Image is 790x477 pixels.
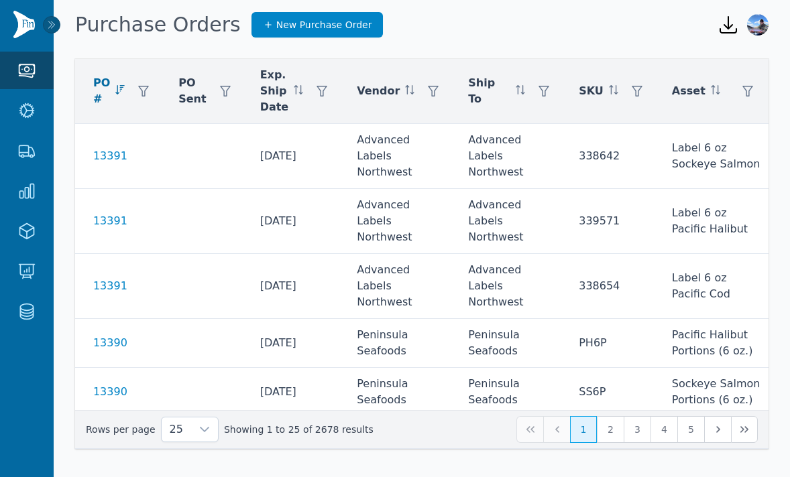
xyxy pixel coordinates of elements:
[568,368,661,417] td: SS6P
[346,189,457,254] td: Advanced Labels Northwest
[346,319,457,368] td: Peninsula Seafoods
[568,319,661,368] td: PH6P
[661,124,772,189] td: Label 6 oz Sockeye Salmon
[75,13,241,37] h1: Purchase Orders
[162,417,191,441] span: Rows per page
[677,416,704,443] button: Page 5
[93,75,110,107] span: PO #
[457,368,568,417] td: Peninsula Seafoods
[704,416,731,443] button: Next Page
[457,254,568,319] td: Advanced Labels Northwest
[249,254,347,319] td: [DATE]
[661,189,772,254] td: Label 6 oz Pacific Halibut
[346,368,457,417] td: Peninsula Seafoods
[276,18,372,31] span: New Purchase Order
[468,75,510,107] span: Ship To
[93,213,127,229] a: 13391
[457,124,568,189] td: Advanced Labels Northwest
[457,319,568,368] td: Peninsula Seafoods
[260,67,289,115] span: Exp. Ship Date
[731,416,758,443] button: Last Page
[568,124,661,189] td: 338642
[249,189,347,254] td: [DATE]
[346,254,457,319] td: Advanced Labels Northwest
[251,12,384,38] a: New Purchase Order
[178,75,206,107] span: PO Sent
[661,319,772,368] td: Pacific Halibut Portions (6 oz.)
[93,335,127,351] a: 13390
[661,368,772,417] td: Sockeye Salmon Portions (6 oz.)
[597,416,624,443] button: Page 2
[93,278,127,294] a: 13391
[457,189,568,254] td: Advanced Labels Northwest
[672,83,706,99] span: Asset
[661,254,772,319] td: Label 6 oz Pacific Cod
[93,384,127,400] a: 13390
[357,83,400,99] span: Vendor
[249,124,347,189] td: [DATE]
[93,148,127,164] a: 13391
[224,423,374,436] span: Showing 1 to 25 of 2678 results
[568,189,661,254] td: 339571
[13,11,35,38] img: Finventory
[579,83,604,99] span: SKU
[568,254,661,319] td: 338654
[651,416,677,443] button: Page 4
[624,416,651,443] button: Page 3
[570,416,597,443] button: Page 1
[249,319,347,368] td: [DATE]
[346,124,457,189] td: Advanced Labels Northwest
[747,14,769,36] img: Garrett McMullen
[249,368,347,417] td: [DATE]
